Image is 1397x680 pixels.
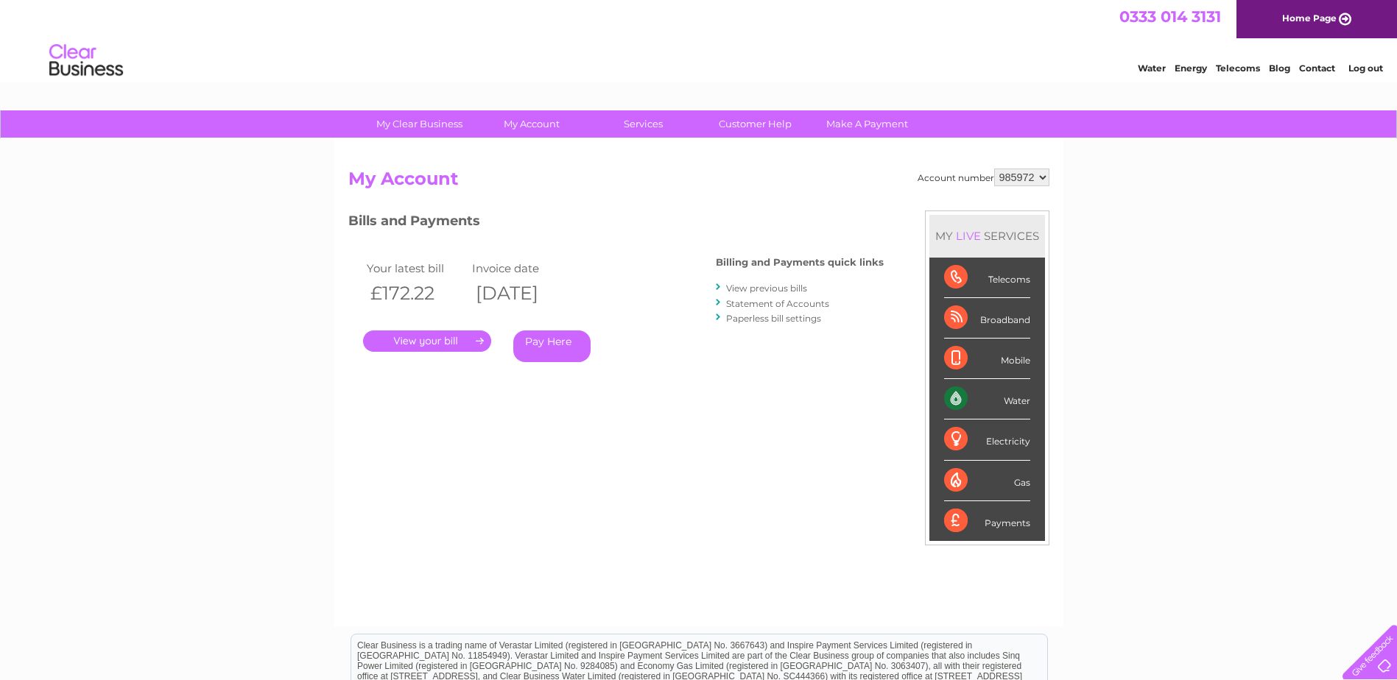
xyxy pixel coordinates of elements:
[363,330,491,352] a: .
[1216,63,1260,74] a: Telecoms
[726,283,807,294] a: View previous bills
[944,298,1030,339] div: Broadband
[468,278,574,308] th: [DATE]
[351,8,1047,71] div: Clear Business is a trading name of Verastar Limited (registered in [GEOGRAPHIC_DATA] No. 3667643...
[944,461,1030,501] div: Gas
[944,258,1030,298] div: Telecoms
[944,419,1030,460] div: Electricity
[944,501,1030,541] div: Payments
[1119,7,1221,26] a: 0333 014 3131
[1348,63,1383,74] a: Log out
[348,169,1049,196] h2: My Account
[716,257,884,268] h4: Billing and Payments quick links
[929,215,1045,257] div: MY SERVICES
[953,229,984,243] div: LIVE
[1138,63,1166,74] a: Water
[726,298,829,309] a: Statement of Accounts
[359,110,480,138] a: My Clear Business
[806,110,928,138] a: Make A Payment
[1175,63,1207,74] a: Energy
[348,210,884,236] h3: Bills and Payments
[363,258,469,278] td: Your latest bill
[1269,63,1290,74] a: Blog
[944,339,1030,379] div: Mobile
[918,169,1049,186] div: Account number
[468,258,574,278] td: Invoice date
[513,330,591,362] a: Pay Here
[944,379,1030,419] div: Water
[363,278,469,308] th: £172.22
[694,110,816,138] a: Customer Help
[471,110,592,138] a: My Account
[1299,63,1335,74] a: Contact
[583,110,704,138] a: Services
[49,38,124,83] img: logo.png
[726,313,821,324] a: Paperless bill settings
